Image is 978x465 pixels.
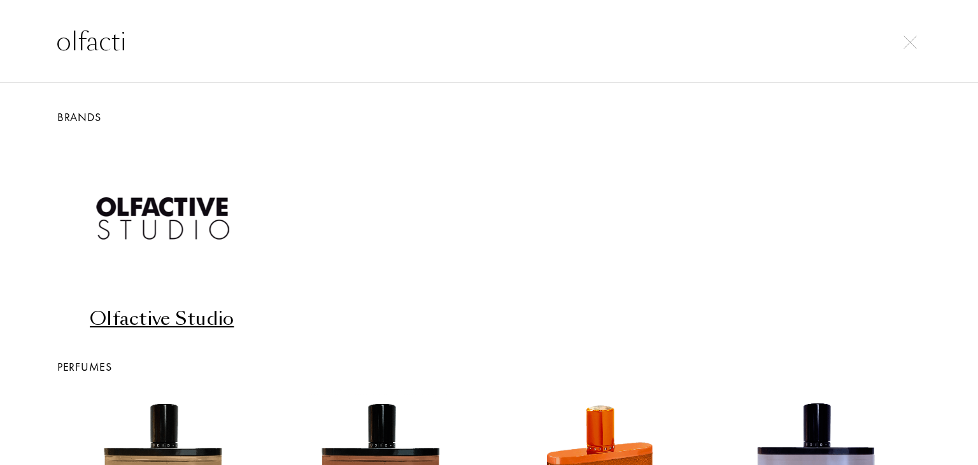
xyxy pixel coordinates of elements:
div: Brands [43,108,935,125]
img: cross.svg [904,36,917,49]
img: Olfactive Studio [89,145,235,290]
div: Perfumes [43,358,935,375]
input: Search [31,22,947,61]
a: Olfactive StudioOlfactive Studio [53,125,271,333]
div: Olfactive Studio [58,306,266,331]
